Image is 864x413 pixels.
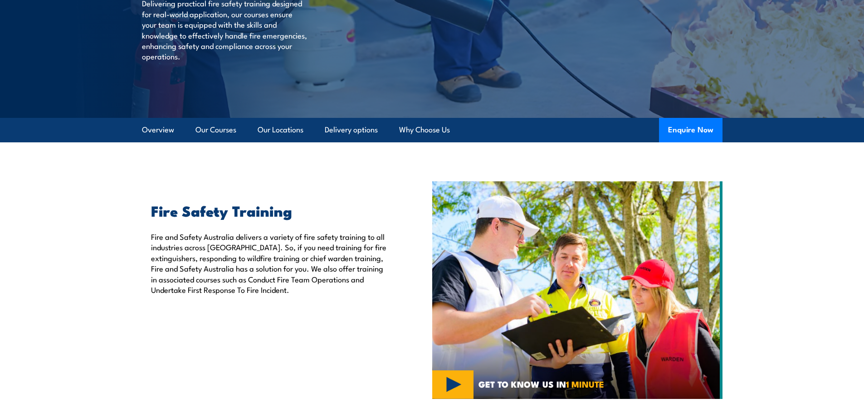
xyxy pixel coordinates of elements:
[325,118,378,142] a: Delivery options
[432,181,722,399] img: Fire Safety Training Courses
[151,231,391,295] p: Fire and Safety Australia delivers a variety of fire safety training to all industries across [GE...
[478,380,604,388] span: GET TO KNOW US IN
[659,118,722,142] button: Enquire Now
[566,377,604,390] strong: 1 MINUTE
[151,204,391,217] h2: Fire Safety Training
[258,118,303,142] a: Our Locations
[142,118,174,142] a: Overview
[195,118,236,142] a: Our Courses
[399,118,450,142] a: Why Choose Us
